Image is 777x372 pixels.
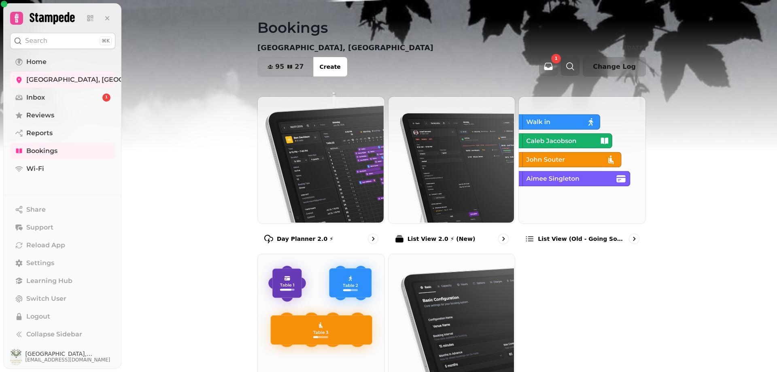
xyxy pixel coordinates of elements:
[258,57,314,77] button: 9527
[275,64,284,70] span: 95
[295,64,304,70] span: 27
[26,276,72,286] span: Learning Hub
[26,240,65,250] span: Reload App
[555,57,558,61] span: 1
[10,349,22,365] img: User avatar
[10,255,115,271] a: Settings
[10,33,115,49] button: Search⌘K
[630,235,638,243] svg: go to
[26,57,47,67] span: Home
[10,107,115,123] a: Reviews
[388,96,516,251] a: List View 2.0 ⚡ (New)List View 2.0 ⚡ (New)
[257,42,433,53] p: [GEOGRAPHIC_DATA], [GEOGRAPHIC_DATA]
[499,235,507,243] svg: go to
[10,349,115,365] button: User avatar[GEOGRAPHIC_DATA], [GEOGRAPHIC_DATA][EMAIL_ADDRESS][DOMAIN_NAME]
[26,111,54,120] span: Reviews
[105,95,108,100] span: 1
[26,294,66,304] span: Switch User
[408,235,476,243] p: List View 2.0 ⚡ (New)
[26,128,53,138] span: Reports
[26,164,44,174] span: Wi-Fi
[277,235,333,243] p: Day Planner 2.0 ⚡
[25,36,47,46] p: Search
[10,89,115,106] a: Inbox1
[10,125,115,141] a: Reports
[10,54,115,70] a: Home
[25,357,115,363] span: [EMAIL_ADDRESS][DOMAIN_NAME]
[257,96,384,223] img: Day Planner 2.0 ⚡
[26,146,57,156] span: Bookings
[518,96,645,223] img: List view (Old - going soon)
[26,93,45,102] span: Inbox
[369,235,377,243] svg: go to
[624,44,646,52] p: [DATE]
[583,57,646,77] button: Change Log
[10,237,115,253] button: Reload App
[26,329,82,339] span: Collapse Sidebar
[10,273,115,289] a: Learning Hub
[313,57,347,77] button: Create
[320,64,341,70] span: Create
[100,36,112,45] div: ⌘K
[518,96,646,251] a: List view (Old - going soon)List view (Old - going soon)
[26,223,53,232] span: Support
[26,75,174,85] span: [GEOGRAPHIC_DATA], [GEOGRAPHIC_DATA]
[10,72,115,88] a: [GEOGRAPHIC_DATA], [GEOGRAPHIC_DATA]
[538,235,626,243] p: List view (Old - going soon)
[26,205,46,215] span: Share
[26,258,54,268] span: Settings
[10,161,115,177] a: Wi-Fi
[26,312,50,321] span: Logout
[10,291,115,307] button: Switch User
[10,143,115,159] a: Bookings
[10,308,115,325] button: Logout
[10,326,115,342] button: Collapse Sidebar
[10,202,115,218] button: Share
[593,64,636,70] span: Change Log
[388,96,514,223] img: List View 2.0 ⚡ (New)
[257,96,385,251] a: Day Planner 2.0 ⚡Day Planner 2.0 ⚡
[10,219,115,236] button: Support
[25,351,115,357] span: [GEOGRAPHIC_DATA], [GEOGRAPHIC_DATA]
